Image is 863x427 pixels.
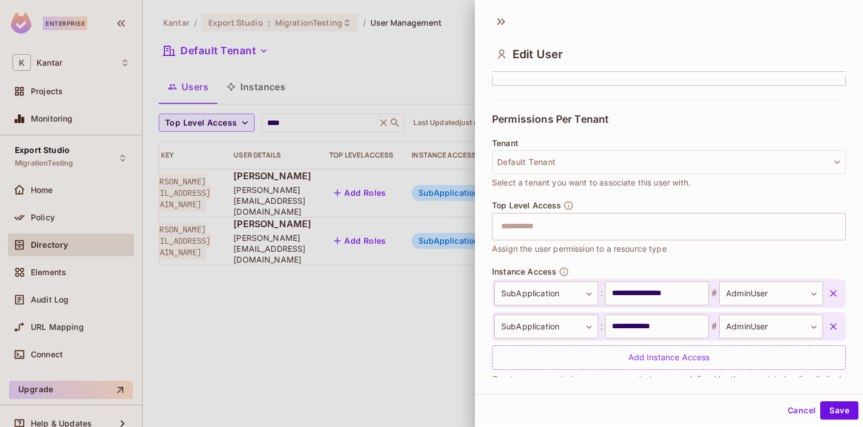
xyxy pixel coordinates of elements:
[492,114,608,125] span: Permissions Per Tenant
[783,401,820,420] button: Cancel
[840,225,842,227] button: Open
[719,315,823,339] div: AdminUser
[820,401,858,420] button: Save
[719,281,823,305] div: AdminUser
[492,176,691,189] span: Select a tenant you want to associate this user with.
[494,281,598,305] div: SubApplication
[709,287,719,300] span: #
[492,150,846,174] button: Default Tenant
[598,287,605,300] span: :
[492,374,846,393] p: Grant a user permissions per resource instance, as defined by the associated policy, limited to a...
[492,201,561,210] span: Top Level Access
[598,320,605,333] span: :
[492,243,667,255] span: Assign the user permission to a resource type
[492,267,556,276] span: Instance Access
[492,345,846,370] div: Add Instance Access
[492,139,518,148] span: Tenant
[709,320,719,333] span: #
[494,315,598,339] div: SubApplication
[513,47,563,61] span: Edit User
